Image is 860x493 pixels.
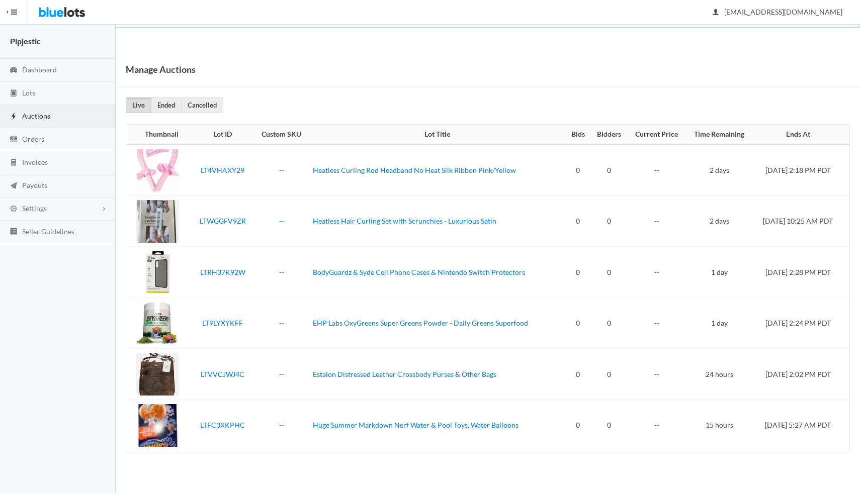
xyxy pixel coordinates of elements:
span: Dashboard [22,65,57,74]
a: LTVVCJWJ4C [201,370,244,378]
td: [DATE] 2:28 PM PDT [753,247,849,298]
strong: Pipjestic [10,36,41,46]
th: Thumbnail [126,125,192,145]
td: 1 day [686,298,753,349]
td: -- [628,145,686,196]
th: Current Price [628,125,686,145]
td: 0 [590,349,628,400]
ion-icon: cog [9,205,19,214]
span: Payouts [22,181,47,189]
a: -- [279,421,284,429]
a: BodyGuardz & Syde Cell Phone Cases & Nintendo Switch Protectors [313,268,525,276]
a: LTWGGFV9ZR [200,217,246,225]
td: 24 hours [686,349,753,400]
td: 0 [566,195,590,247]
a: LT4VHAXY29 [201,166,244,174]
ion-icon: speedometer [9,66,19,75]
td: 0 [590,145,628,196]
a: -- [279,166,284,174]
td: 0 [566,349,590,400]
th: Lot Title [309,125,565,145]
ion-icon: calculator [9,158,19,168]
ion-icon: person [711,8,721,18]
a: Heatless Hair Curling Set with Scrunchies - Luxurious Satin [313,217,496,225]
td: 15 hours [686,400,753,451]
td: -- [628,298,686,349]
th: Ends At [753,125,849,145]
a: EHP Labs OxyGreens Super Greens Powder - Daily Greens Superfood [313,319,528,327]
td: [DATE] 10:25 AM PDT [753,195,849,247]
h1: Manage Auctions [126,62,196,77]
span: Invoices [22,158,48,166]
a: Ended [151,97,182,113]
a: -- [279,370,284,378]
td: -- [628,247,686,298]
ion-icon: clipboard [9,89,19,98]
a: LTFC3XKPHC [200,421,245,429]
td: 1 day [686,247,753,298]
td: 0 [590,400,628,451]
td: -- [628,400,686,451]
a: Huge Summer Markdown Nerf Water & Pool Toys, Water Balloons [313,421,519,429]
td: [DATE] 2:02 PM PDT [753,349,849,400]
span: Orders [22,135,44,143]
td: 2 days [686,195,753,247]
td: [DATE] 2:18 PM PDT [753,145,849,196]
th: Lot ID [192,125,254,145]
a: Cancelled [181,97,223,113]
a: -- [279,268,284,276]
td: [DATE] 5:27 AM PDT [753,400,849,451]
td: 0 [590,298,628,349]
td: 2 days [686,145,753,196]
td: 0 [590,247,628,298]
th: Custom SKU [254,125,309,145]
th: Bidders [590,125,628,145]
ion-icon: paper plane [9,181,19,191]
td: 0 [590,195,628,247]
span: Lots [22,88,35,97]
a: Heatless Curling Rod Headband No Heat Silk Ribbon Pink/Yellow [313,166,516,174]
span: Settings [22,204,47,213]
a: LTRH37K92W [200,268,245,276]
span: [EMAIL_ADDRESS][DOMAIN_NAME] [713,8,842,16]
td: [DATE] 2:24 PM PDT [753,298,849,349]
ion-icon: list box [9,227,19,237]
ion-icon: flash [9,112,19,122]
td: 0 [566,247,590,298]
a: LT9LYXYKFF [202,319,243,327]
td: -- [628,195,686,247]
span: Auctions [22,112,50,120]
td: -- [628,349,686,400]
a: -- [279,217,284,225]
td: 0 [566,400,590,451]
td: 0 [566,145,590,196]
ion-icon: cash [9,135,19,145]
a: -- [279,319,284,327]
a: Estalon Distressed Leather Crossbody Purses & Other Bags [313,370,496,378]
td: 0 [566,298,590,349]
span: Seller Guidelines [22,227,74,236]
th: Time Remaining [686,125,753,145]
th: Bids [566,125,590,145]
a: Live [126,97,151,113]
